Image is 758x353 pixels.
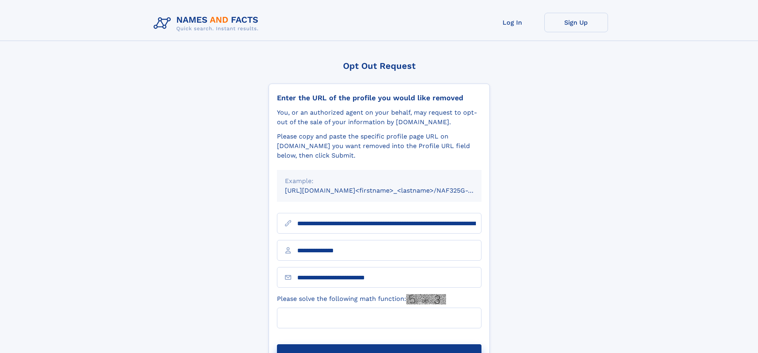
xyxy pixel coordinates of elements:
a: Log In [481,13,544,32]
div: You, or an authorized agent on your behalf, may request to opt-out of the sale of your informatio... [277,108,481,127]
label: Please solve the following math function: [277,294,446,304]
img: Logo Names and Facts [150,13,265,34]
div: Please copy and paste the specific profile page URL on [DOMAIN_NAME] you want removed into the Pr... [277,132,481,160]
div: Opt Out Request [269,61,490,71]
a: Sign Up [544,13,608,32]
small: [URL][DOMAIN_NAME]<firstname>_<lastname>/NAF325G-xxxxxxxx [285,187,497,194]
div: Example: [285,176,474,186]
div: Enter the URL of the profile you would like removed [277,94,481,102]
